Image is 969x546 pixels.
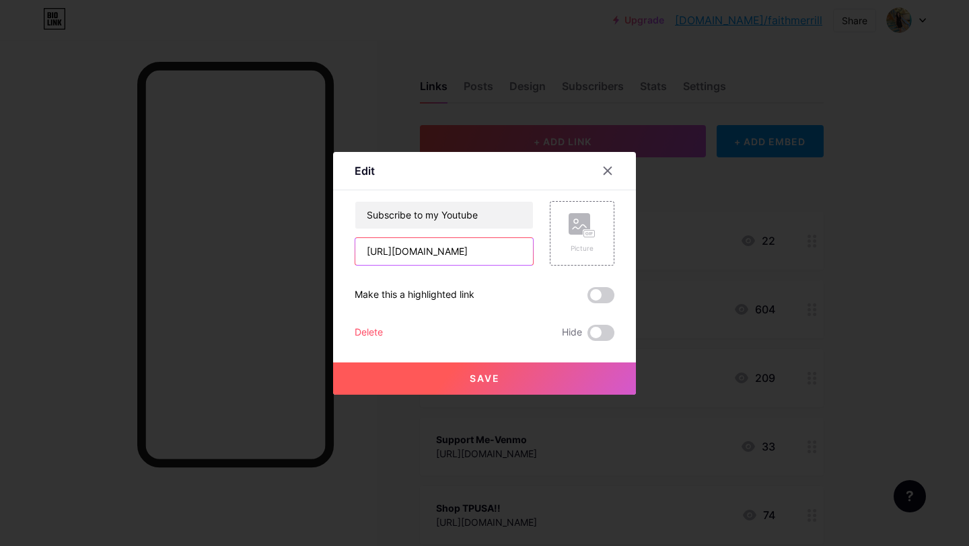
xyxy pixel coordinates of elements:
[355,202,533,229] input: Title
[470,373,500,384] span: Save
[355,287,474,303] div: Make this a highlighted link
[355,325,383,341] div: Delete
[355,238,533,265] input: URL
[562,325,582,341] span: Hide
[355,163,375,179] div: Edit
[569,243,596,253] div: Picture
[333,362,636,395] button: Save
